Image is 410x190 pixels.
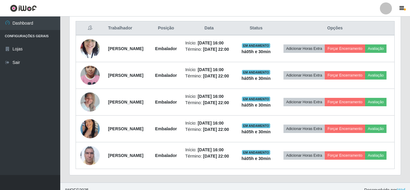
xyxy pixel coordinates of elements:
[155,46,177,51] strong: Embalador
[242,76,271,81] strong: há 05 h e 30 min
[80,36,100,61] img: 1739952008601.jpeg
[365,44,387,53] button: Avaliação
[108,46,143,51] strong: [PERSON_NAME]
[203,154,229,158] time: [DATE] 22:00
[80,58,100,92] img: 1724535532655.jpeg
[80,117,100,141] img: 1754502098226.jpeg
[198,121,224,125] time: [DATE] 16:00
[283,125,325,133] button: Adicionar Horas Extra
[325,98,365,106] button: Forçar Encerramento
[185,126,233,133] li: Término:
[242,156,271,161] strong: há 05 h e 30 min
[80,143,100,168] img: 1737508100769.jpeg
[185,120,233,126] li: Início:
[325,151,365,160] button: Forçar Encerramento
[108,100,143,104] strong: [PERSON_NAME]
[108,73,143,78] strong: [PERSON_NAME]
[325,71,365,80] button: Forçar Encerramento
[203,100,229,105] time: [DATE] 22:00
[242,123,271,128] span: EM ANDAMENTO
[10,5,37,12] img: CoreUI Logo
[185,100,233,106] li: Término:
[283,98,325,106] button: Adicionar Horas Extra
[242,129,271,134] strong: há 05 h e 30 min
[276,21,395,35] th: Opções
[155,100,177,104] strong: Embalador
[105,21,150,35] th: Trabalhador
[155,153,177,158] strong: Embalador
[182,21,236,35] th: Data
[283,71,325,80] button: Adicionar Horas Extra
[283,151,325,160] button: Adicionar Horas Extra
[108,126,143,131] strong: [PERSON_NAME]
[203,74,229,78] time: [DATE] 22:00
[155,73,177,78] strong: Embalador
[365,125,387,133] button: Avaliação
[365,98,387,106] button: Avaliação
[185,147,233,153] li: Início:
[242,150,271,155] span: EM ANDAMENTO
[185,153,233,159] li: Término:
[236,21,276,35] th: Status
[242,103,271,107] strong: há 05 h e 30 min
[108,153,143,158] strong: [PERSON_NAME]
[185,46,233,53] li: Término:
[185,93,233,100] li: Início:
[203,47,229,52] time: [DATE] 22:00
[185,67,233,73] li: Início:
[365,151,387,160] button: Avaliação
[185,40,233,46] li: Início:
[155,126,177,131] strong: Embalador
[325,44,365,53] button: Forçar Encerramento
[198,147,224,152] time: [DATE] 16:00
[242,49,271,54] strong: há 05 h e 30 min
[242,43,271,48] span: EM ANDAMENTO
[283,44,325,53] button: Adicionar Horas Extra
[203,127,229,132] time: [DATE] 22:00
[80,89,100,115] img: 1740601468403.jpeg
[325,125,365,133] button: Forçar Encerramento
[198,94,224,99] time: [DATE] 16:00
[185,73,233,79] li: Término:
[150,21,182,35] th: Posição
[198,41,224,45] time: [DATE] 16:00
[242,97,271,101] span: EM ANDAMENTO
[198,67,224,72] time: [DATE] 16:00
[242,70,271,75] span: EM ANDAMENTO
[365,71,387,80] button: Avaliação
